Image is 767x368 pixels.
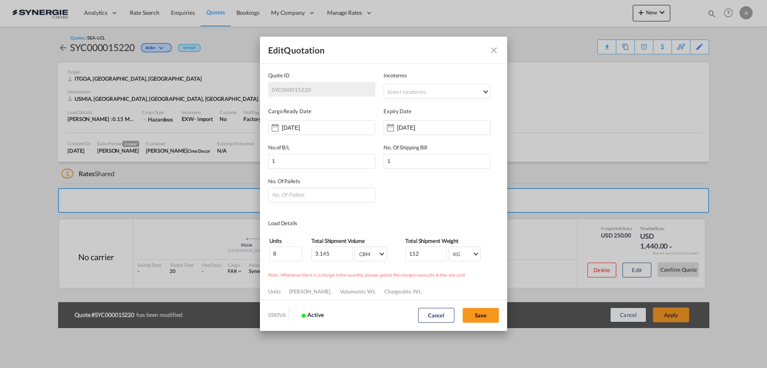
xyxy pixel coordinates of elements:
input: Enter date [397,124,449,131]
label: Expiry Date [383,107,491,118]
div: Note : Whenever there is a change in the quantity, please update the charges manually in the rate... [268,263,499,279]
div: CBM [359,251,370,257]
div: 0.15 MT [289,296,332,306]
th: Units [269,236,310,245]
div: 3.15 CBM [340,296,376,306]
div: Chargeable Wt. [384,287,422,306]
th: Total Shipment Volume [311,236,404,245]
md-icon: icon-flickr-after [295,309,307,321]
label: No. Of Shipping Bill [383,143,491,154]
div: 3.15 W/M [384,296,422,306]
label: Quote ID [268,71,375,82]
button: Close dialog [486,42,502,58]
div: KG [453,251,460,257]
div: Units [268,287,281,306]
input: B/L [268,154,375,169]
strong: * These rates are subject to future GRI/PSS/LWS unless stated otherwise. [8,54,196,60]
label: Incoterms [383,71,491,82]
div: STATUS [264,312,288,319]
span: Active [292,311,323,318]
md-select: Select Incoterms [383,84,491,99]
md-icon: Close dialog [489,45,499,55]
label: No.of B/L [268,143,375,154]
th: Total Shipment Weight [405,236,498,245]
button: Save [463,308,499,323]
input: No. Of Shipping Bill [383,154,491,169]
div: Load Details [268,219,383,227]
p: * Transit time is given as an indication only and not guaranteed. * Subject to inspection, storag... [8,53,222,276]
div: Volumetric Wt. [340,287,376,306]
input: Enter date [282,124,334,131]
p: Any modification of your original rate request, such as freight dimensions, weight, transit time,... [8,8,222,34]
md-dialog: Quote ID IncotermsSelect ... [260,37,507,331]
div: 1 [268,296,281,306]
body: Editor, editor8 [8,8,222,355]
p: This quotation is subject to space and equipment availability [8,39,222,48]
label: No. Of Pallets [268,177,375,188]
div: Quotation [268,45,325,56]
input: Volume [311,247,353,261]
input: Total Weight [405,247,447,261]
b: Edit [268,45,284,55]
label: Cargo Ready Date [268,107,375,118]
div: [PERSON_NAME]. [289,287,332,306]
input: No. Of Pallets [268,188,375,203]
button: Cancel [418,308,454,323]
